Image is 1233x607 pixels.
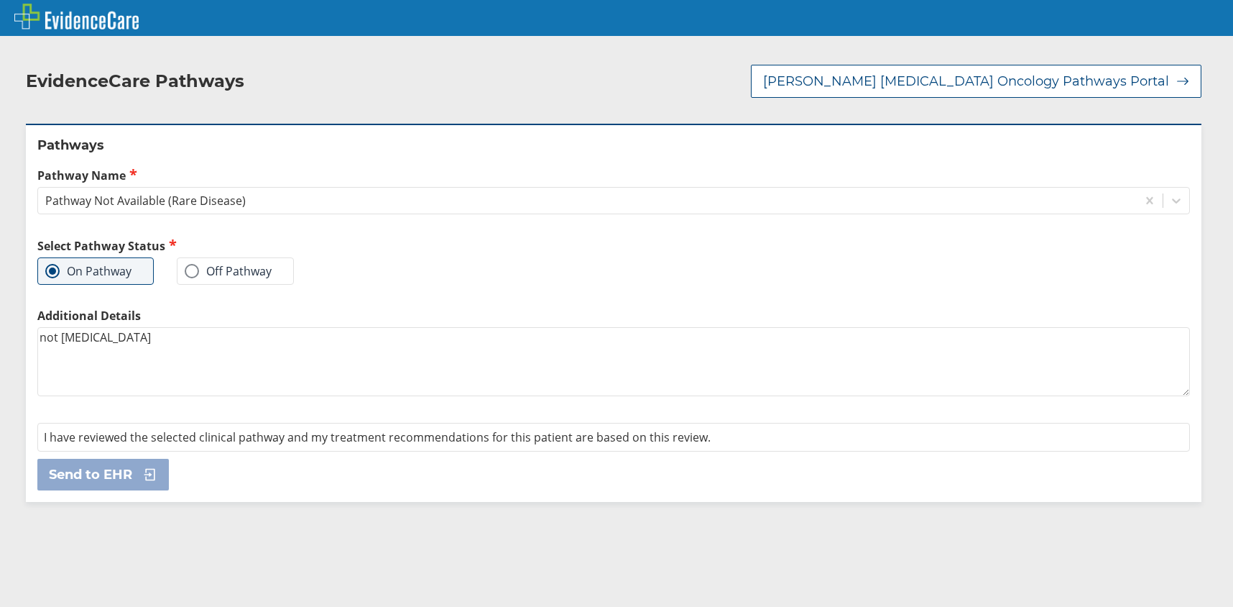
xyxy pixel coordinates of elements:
label: Off Pathway [185,264,272,278]
label: Additional Details [37,308,1190,324]
label: Pathway Name [37,167,1190,183]
div: Pathway Not Available (Rare Disease) [45,193,246,209]
h2: EvidenceCare Pathways [26,70,244,92]
label: On Pathway [45,264,131,278]
h2: Select Pathway Status [37,237,608,254]
span: I have reviewed the selected clinical pathway and my treatment recommendations for this patient a... [44,429,711,445]
h2: Pathways [37,137,1190,154]
span: Send to EHR [49,466,132,483]
img: EvidenceCare [14,4,139,29]
textarea: not [MEDICAL_DATA] [37,327,1190,396]
button: [PERSON_NAME] [MEDICAL_DATA] Oncology Pathways Portal [751,65,1201,98]
button: Send to EHR [37,459,169,490]
span: [PERSON_NAME] [MEDICAL_DATA] Oncology Pathways Portal [763,73,1169,90]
